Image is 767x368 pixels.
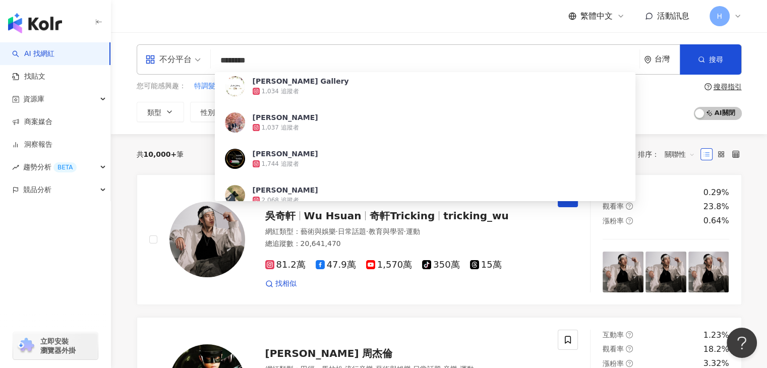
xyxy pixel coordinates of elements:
[194,81,258,92] button: 特調髮色霧感冷灰棕
[262,124,299,132] div: 1,037 追蹤者
[40,337,76,355] span: 立即安裝 瀏覽器外掛
[190,102,238,122] button: 性別
[626,203,633,210] span: question-circle
[253,149,318,159] div: [PERSON_NAME]
[336,227,338,235] span: ·
[13,332,98,359] a: chrome extension立即安裝 瀏覽器外掛
[262,160,299,168] div: 1,744 追蹤者
[265,210,296,222] span: 吳奇軒
[688,252,729,292] img: post-image
[657,11,689,21] span: 活動訊息
[422,260,459,270] span: 350萬
[144,150,177,158] span: 10,000+
[225,149,245,169] img: KOL Avatar
[145,51,192,68] div: 不分平台
[704,83,712,90] span: question-circle
[23,156,77,178] span: 趨勢分析
[727,328,757,358] iframe: Help Scout Beacon - Open
[638,146,700,162] div: 排序：
[275,279,297,289] span: 找相似
[703,330,729,341] div: 1.23%
[169,202,245,277] img: KOL Avatar
[580,11,613,22] span: 繁體中文
[16,338,36,354] img: chrome extension
[603,359,624,367] span: 漲粉率
[703,215,729,226] div: 0.64%
[265,260,306,270] span: 81.2萬
[714,83,742,91] div: 搜尋指引
[23,178,51,201] span: 競品分析
[603,202,624,210] span: 觀看率
[703,187,729,198] div: 0.29%
[703,201,729,212] div: 23.8%
[470,260,502,270] span: 15萬
[225,112,245,133] img: KOL Avatar
[12,49,54,59] a: searchAI 找網紅
[12,117,52,127] a: 商案媒合
[253,112,318,122] div: [PERSON_NAME]
[626,331,633,338] span: question-circle
[145,54,155,65] span: appstore
[665,146,695,162] span: 關聯性
[12,72,45,82] a: 找貼文
[680,44,741,75] button: 搜尋
[253,76,349,86] div: [PERSON_NAME] Gallery
[603,345,624,353] span: 觀看率
[370,210,435,222] span: 奇軒Tricking
[23,88,44,110] span: 資源庫
[603,252,643,292] img: post-image
[301,227,336,235] span: 藝術與娛樂
[12,140,52,150] a: 洞察報告
[443,210,509,222] span: tricking_wu
[366,227,368,235] span: ·
[626,360,633,367] span: question-circle
[265,227,546,237] div: 網紅類型 ：
[338,227,366,235] span: 日常話題
[645,252,686,292] img: post-image
[709,55,723,64] span: 搜尋
[137,174,742,305] a: KOL Avatar吳奇軒Wu Hsuan奇軒Trickingtricking_wu網紅類型：藝術與娛樂·日常話題·教育與學習·運動總追蹤數：20,641,47081.2萬47.9萬1,570萬...
[137,150,184,158] div: 共 筆
[194,81,258,91] span: 特調髮色霧感冷灰棕
[225,76,245,96] img: KOL Avatar
[644,56,652,64] span: environment
[603,217,624,225] span: 漲粉率
[626,217,633,224] span: question-circle
[137,81,186,91] span: 您可能感興趣：
[265,347,393,359] span: [PERSON_NAME] 周杰倫
[262,196,299,205] div: 2,068 追蹤者
[655,55,680,64] div: 台灣
[406,227,420,235] span: 運動
[626,345,633,352] span: question-circle
[8,13,62,33] img: logo
[147,108,161,116] span: 類型
[717,11,722,22] span: H
[316,260,356,270] span: 47.9萬
[368,227,403,235] span: 教育與學習
[253,185,318,195] div: [PERSON_NAME]
[603,331,624,339] span: 互動率
[265,239,546,249] div: 總追蹤數 ： 20,641,470
[265,279,297,289] a: 找相似
[12,164,19,171] span: rise
[262,87,299,96] div: 1,034 追蹤者
[53,162,77,172] div: BETA
[304,210,362,222] span: Wu Hsuan
[366,260,412,270] span: 1,570萬
[225,185,245,205] img: KOL Avatar
[137,102,184,122] button: 類型
[201,108,215,116] span: 性別
[703,344,729,355] div: 18.2%
[403,227,405,235] span: ·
